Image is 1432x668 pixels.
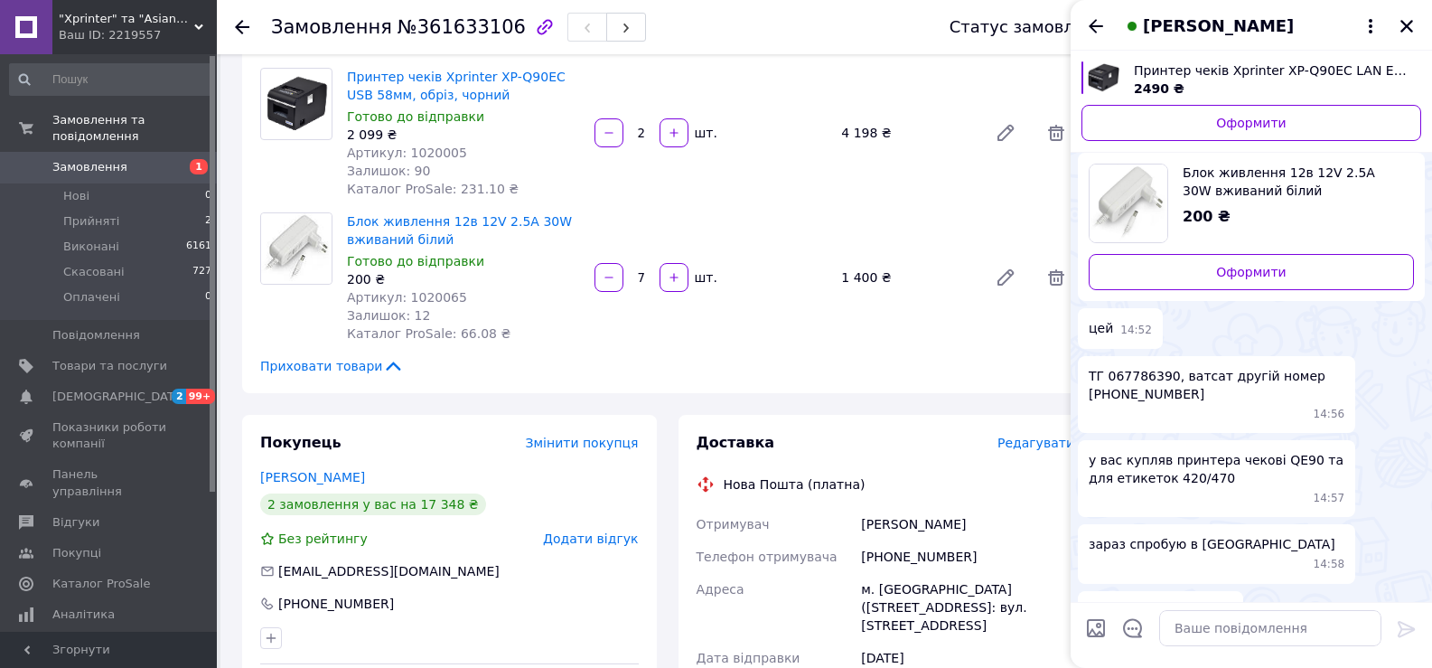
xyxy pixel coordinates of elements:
[987,259,1024,296] a: Редагувати
[857,573,1078,642] div: м. [GEOGRAPHIC_DATA] ([STREET_ADDRESS]: вул. [STREET_ADDRESS]
[260,434,342,451] span: Покупець
[9,63,213,96] input: Пошук
[857,508,1078,541] div: [PERSON_NAME]
[1314,557,1345,572] span: 14:58 12.09.2025
[1089,254,1414,290] a: Оформити
[1081,61,1421,98] a: Переглянути товар
[205,289,211,306] span: 0
[1134,61,1407,80] span: Принтер чеків Xprinter XP-Q90EC LAN Ethernet+USB 58мм, обріз, чорний
[1143,14,1294,38] span: [PERSON_NAME]
[1081,105,1421,141] a: Оформити
[347,146,467,160] span: Артикул: 1020005
[52,389,186,405] span: [DEMOGRAPHIC_DATA]
[398,16,526,38] span: №361633106
[697,582,744,597] span: Адреса
[63,188,89,204] span: Нові
[1038,115,1074,151] span: Видалити
[987,115,1024,151] a: Редагувати
[63,213,119,230] span: Прийняті
[63,264,125,280] span: Скасовані
[347,70,566,102] a: Принтер чеків Xprinter XP-Q90EC USB 58мм, обріз, чорний
[1121,14,1381,38] button: [PERSON_NAME]
[260,494,486,515] div: 2 замовлення у вас на 17 348 ₴
[997,436,1074,450] span: Редагувати
[59,27,217,43] div: Ваш ID: 2219557
[261,72,332,136] img: Принтер чеків Xprinter XP-Q90EC USB 58мм, обріз, чорний
[690,268,719,287] div: шт.
[186,389,216,404] span: 99+
[52,419,167,452] span: Показники роботи компанії
[1089,319,1113,338] span: цей
[697,434,775,451] span: Доставка
[1089,535,1335,553] span: зараз спробую в [GEOGRAPHIC_DATA]
[1134,81,1184,96] span: 2490 ₴
[52,607,115,623] span: Аналітика
[52,576,150,592] span: Каталог ProSale
[276,595,396,613] div: [PHONE_NUMBER]
[1121,616,1145,640] button: Відкрити шаблони відповідей
[347,290,467,305] span: Артикул: 1020065
[857,541,1078,573] div: [PHONE_NUMBER]
[1038,259,1074,296] span: Видалити
[1183,164,1399,200] span: Блок живлення 12в 12V 2.5A 30W вживаний білий
[278,532,368,546] span: Без рейтингу
[347,109,484,124] span: Готово до відправки
[52,466,167,499] span: Панель управління
[1089,451,1344,487] span: у вас купляв принтера чекові QE90 та для етикеток 420/470
[834,120,980,146] div: 4 198 ₴
[52,514,99,531] span: Відгуки
[697,651,800,665] span: Дата відправки
[52,545,101,561] span: Покупці
[63,289,120,306] span: Оплачені
[192,264,211,280] span: 727
[1087,61,1119,94] img: 5537637197_w700_h500_printer-chekov-xprinter.jpg
[172,389,186,404] span: 2
[52,159,127,175] span: Замовлення
[261,213,332,284] img: Блок живлення 12в 12V 2.5A 30W вживаний білий
[347,126,580,144] div: 2 099 ₴
[690,124,719,142] div: шт.
[190,159,208,174] span: 1
[63,239,119,255] span: Виконані
[52,327,140,343] span: Повідомлення
[697,550,838,564] span: Телефон отримувача
[1120,323,1152,338] span: 14:52 12.09.2025
[278,564,500,579] span: [EMAIL_ADDRESS][DOMAIN_NAME]
[347,164,430,178] span: Залишок: 90
[1085,15,1107,37] button: Назад
[347,182,519,196] span: Каталог ProSale: 231.10 ₴
[719,475,870,494] div: Нова Пошта (платна)
[526,436,639,450] span: Змінити покупця
[186,239,211,255] span: 6161
[1089,164,1414,243] a: Переглянути товар
[834,265,980,290] div: 1 400 ₴
[205,188,211,204] span: 0
[347,326,510,341] span: Каталог ProSale: 66.08 ₴
[347,270,580,288] div: 200 ₴
[59,11,194,27] span: "Xprinter" та "Asianwell" - офіційний представник заводів у Китаї
[260,357,404,375] span: Приховати товари
[235,18,249,36] div: Повернутися назад
[52,358,167,374] span: Товари та послуги
[543,532,638,546] span: Додати відгук
[1089,367,1344,403] span: ТГ 067786390, ватсат другій номер [PHONE_NUMBER]
[1090,165,1167,242] img: 5254436764_w700_h500_blok-zhivlennya-12v.jpg
[697,517,770,532] span: Отримувач
[1396,15,1418,37] button: Закрити
[260,470,365,485] a: [PERSON_NAME]
[1314,491,1345,506] span: 14:57 12.09.2025
[347,214,572,247] a: Блок живлення 12в 12V 2.5A 30W вживаний білий
[52,112,217,145] span: Замовлення та повідомлення
[347,254,484,268] span: Готово до відправки
[271,16,392,38] span: Замовлення
[205,213,211,230] span: 2
[1183,208,1231,225] span: 200 ₴
[347,308,430,323] span: Залишок: 12
[1314,407,1345,422] span: 14:56 12.09.2025
[950,18,1116,36] div: Статус замовлення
